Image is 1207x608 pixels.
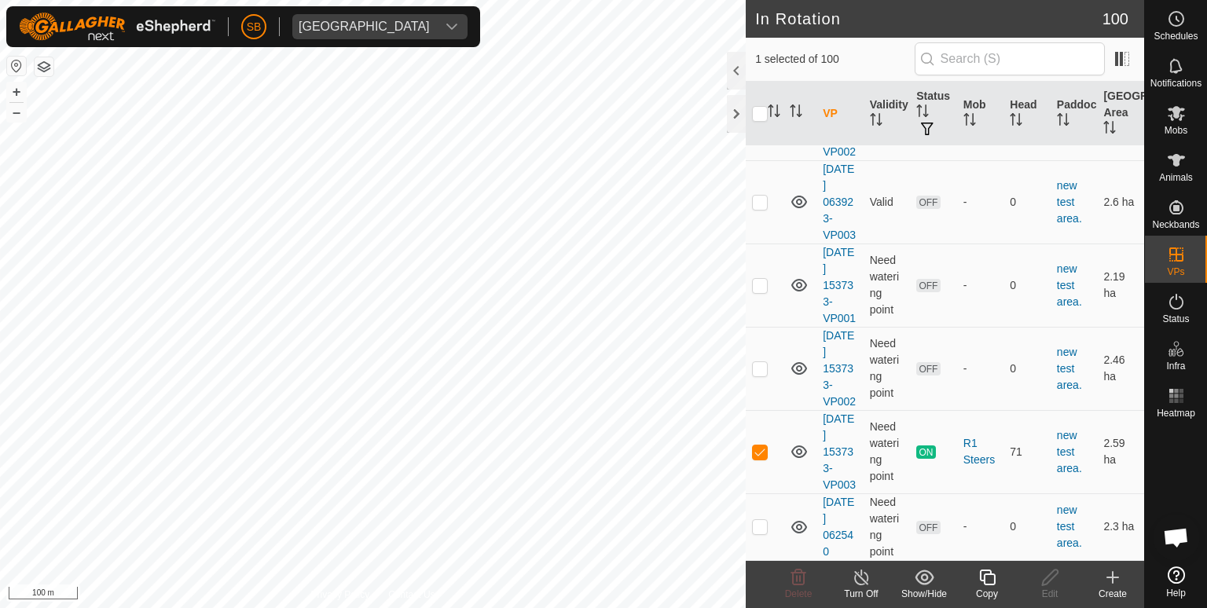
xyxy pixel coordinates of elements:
span: Mobs [1165,126,1187,135]
td: 2.3 ha [1097,493,1144,560]
h2: In Rotation [755,9,1102,28]
td: Need watering point [864,410,911,493]
span: Neckbands [1152,220,1199,229]
span: Schedules [1154,31,1198,41]
span: ON [916,445,935,459]
td: 2.59 ha [1097,410,1144,493]
span: SB [247,19,262,35]
p-sorticon: Activate to sort [1057,115,1069,128]
button: Map Layers [35,57,53,76]
a: new test area. [1057,179,1082,225]
th: Status [910,82,957,146]
a: Privacy Policy [311,588,370,602]
th: Head [1003,82,1051,146]
p-sorticon: Activate to sort [1010,115,1022,128]
a: new test area. [1057,262,1082,308]
p-sorticon: Activate to sort [870,115,882,128]
a: [DATE] 062540 [823,496,854,558]
div: R1 Steers [963,435,998,468]
div: - [963,518,998,535]
td: Need watering point [864,327,911,410]
div: Edit [1018,587,1081,601]
img: Gallagher Logo [19,13,215,41]
td: 71 [1003,410,1051,493]
div: - [963,194,998,211]
span: Heatmap [1157,408,1195,418]
th: Mob [957,82,1004,146]
a: [DATE] 063923-VP003 [823,163,856,241]
div: - [963,361,998,377]
a: new test area. [1057,504,1082,549]
a: [DATE] 063923-VP002 [823,79,856,158]
div: Copy [956,587,1018,601]
span: OFF [916,521,940,534]
div: Create [1081,587,1144,601]
a: Help [1145,560,1207,604]
span: Tangihanga station [292,14,436,39]
th: Validity [864,82,911,146]
button: + [7,82,26,101]
p-sorticon: Activate to sort [916,107,929,119]
span: Animals [1159,173,1193,182]
span: 1 selected of 100 [755,51,914,68]
div: dropdown trigger [436,14,468,39]
td: Need watering point [864,493,911,560]
th: [GEOGRAPHIC_DATA] Area [1097,82,1144,146]
a: [DATE] 153733-VP003 [823,412,856,491]
span: OFF [916,196,940,209]
span: Delete [785,588,813,599]
a: Contact Us [388,588,435,602]
input: Search (S) [915,42,1105,75]
th: VP [816,82,864,146]
span: Notifications [1150,79,1201,88]
div: [GEOGRAPHIC_DATA] [299,20,430,33]
span: Help [1166,588,1186,598]
p-sorticon: Activate to sort [963,115,976,128]
div: Show/Hide [893,587,956,601]
div: Turn Off [830,587,893,601]
div: - [963,277,998,294]
td: 0 [1003,244,1051,327]
span: 100 [1102,7,1128,31]
td: 0 [1003,160,1051,244]
a: Open chat [1153,514,1200,561]
span: Status [1162,314,1189,324]
td: 0 [1003,493,1051,560]
span: OFF [916,362,940,375]
button: Reset Map [7,57,26,75]
td: 2.6 ha [1097,160,1144,244]
td: 2.46 ha [1097,327,1144,410]
p-sorticon: Activate to sort [768,107,780,119]
a: [DATE] 153733-VP001 [823,246,856,324]
th: Paddock [1051,82,1098,146]
span: Infra [1166,361,1185,371]
td: 0 [1003,327,1051,410]
p-sorticon: Activate to sort [1103,123,1116,136]
span: VPs [1167,267,1184,277]
a: [DATE] 153733-VP002 [823,329,856,408]
span: OFF [916,279,940,292]
button: – [7,103,26,122]
td: 2.19 ha [1097,244,1144,327]
td: Valid [864,160,911,244]
a: new test area. [1057,429,1082,474]
td: Need watering point [864,244,911,327]
p-sorticon: Activate to sort [790,107,802,119]
a: new test area. [1057,346,1082,391]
